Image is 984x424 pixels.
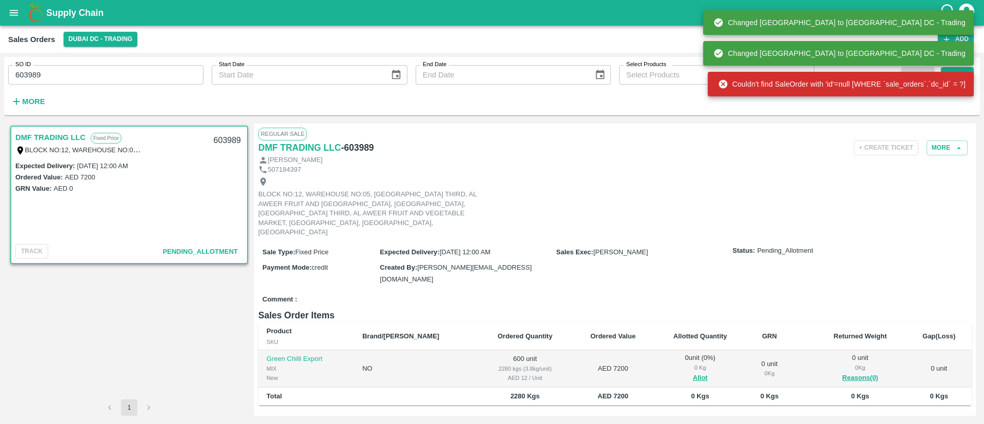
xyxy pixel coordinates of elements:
[258,128,307,140] span: Regular Sale
[219,60,244,69] label: Start Date
[121,399,137,416] button: page 1
[15,162,75,170] label: Expected Delivery :
[380,264,417,271] label: Created By :
[822,372,898,384] button: Reasons(0)
[386,65,406,85] button: Choose date
[761,392,778,400] b: 0 Kgs
[906,350,972,388] td: 0 unit
[440,248,490,256] span: [DATE] 12:00 AM
[266,327,292,335] b: Product
[266,373,346,382] div: New
[662,353,739,384] div: 0 unit ( 0 %)
[162,248,238,255] span: Pending_Allotment
[262,295,297,305] label: Comment :
[478,350,572,388] td: 600 unit
[46,8,104,18] b: Supply Chain
[46,6,939,20] a: Supply Chain
[54,185,73,192] label: AED 0
[354,350,478,388] td: NO
[662,363,739,372] div: 0 Kg
[77,162,128,170] label: [DATE] 12:00 AM
[2,1,26,25] button: open drawer
[15,173,63,181] label: Ordered Value:
[266,392,282,400] b: Total
[762,332,777,340] b: GRN
[691,392,709,400] b: 0 Kgs
[91,133,121,144] p: Fixed Price
[939,4,957,22] div: customer-support
[312,264,328,271] span: credit
[486,373,564,382] div: AED 12 / Unit
[15,60,31,69] label: SO ID
[380,248,439,256] label: Expected Delivery :
[423,60,446,69] label: End Date
[486,364,564,373] div: 2280 kgs (3.8kg/unit)
[258,190,489,237] p: BLOCK NO:12, WAREHOUSE NO:05, [GEOGRAPHIC_DATA] THIRD, AL AWEER FRUIT AND [GEOGRAPHIC_DATA], [GEO...
[673,332,727,340] b: Allotted Quantity
[834,332,887,340] b: Returned Weight
[26,3,46,23] img: logo
[572,350,653,388] td: AED 7200
[713,44,966,63] div: Changed [GEOGRAPHIC_DATA] to [GEOGRAPHIC_DATA] DC - Trading
[755,359,784,378] div: 0 unit
[341,140,374,155] h6: - 603989
[25,146,908,154] label: BLOCK NO:12, WAREHOUSE NO:05, [GEOGRAPHIC_DATA] THIRD, AL AWEER FRUIT AND [GEOGRAPHIC_DATA], [GEO...
[822,353,898,384] div: 0 unit
[266,337,346,347] div: SKU
[732,246,755,256] label: Status:
[266,364,346,373] div: MIX
[822,363,898,372] div: 0 Kg
[212,65,382,85] input: Start Date
[510,392,540,400] b: 2280 Kgs
[258,308,972,322] h6: Sales Order Items
[757,246,813,256] span: Pending_Allotment
[598,392,628,400] b: AED 7200
[626,60,666,69] label: Select Products
[718,75,966,93] div: Couldn't find SaleOrder with 'id'=null [WHERE `sale_orders`.`dc_id` = ?]
[15,131,86,144] a: DMF TRADING LLC
[622,68,794,82] input: Select Products
[262,248,295,256] label: Sale Type :
[15,185,52,192] label: GRN Value:
[851,392,869,400] b: 0 Kgs
[8,93,48,110] button: More
[380,264,531,282] span: [PERSON_NAME][EMAIL_ADDRESS][DOMAIN_NAME]
[258,140,341,155] a: DMF TRADING LLC
[8,33,55,46] div: Sales Orders
[693,372,708,384] button: Allot
[755,369,784,378] div: 0 Kg
[65,173,95,181] label: AED 7200
[930,392,948,400] b: 0 Kgs
[590,65,610,85] button: Choose date
[208,129,247,153] div: 603989
[957,2,976,24] div: account of current user
[416,65,586,85] input: End Date
[362,332,439,340] b: Brand/[PERSON_NAME]
[268,155,323,165] p: [PERSON_NAME]
[8,65,203,85] input: Enter SO ID
[22,97,45,106] strong: More
[498,332,552,340] b: Ordered Quantity
[922,332,955,340] b: Gap(Loss)
[593,248,648,256] span: [PERSON_NAME]
[295,248,329,256] span: Fixed Price
[927,140,968,155] button: More
[262,264,312,271] label: Payment Mode :
[556,248,593,256] label: Sales Exec :
[64,32,138,47] button: Select DC
[268,165,301,175] p: 507184397
[713,13,966,32] div: Changed [GEOGRAPHIC_DATA] to [GEOGRAPHIC_DATA] DC - Trading
[266,354,346,364] p: Green Chilli Export
[100,399,158,416] nav: pagination navigation
[590,332,635,340] b: Ordered Value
